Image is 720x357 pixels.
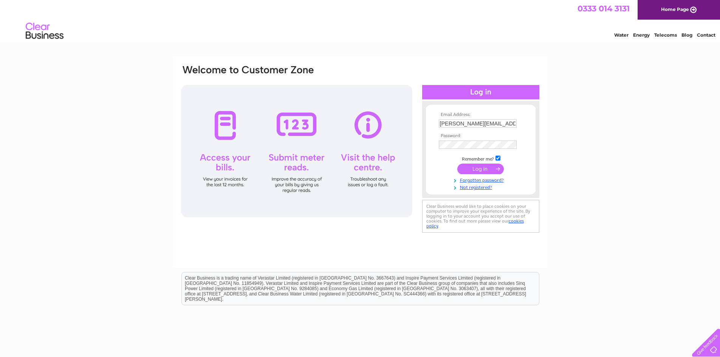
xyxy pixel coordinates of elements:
[437,155,525,162] td: Remember me?
[614,32,629,38] a: Water
[578,4,630,13] a: 0333 014 3131
[182,4,539,37] div: Clear Business is a trading name of Verastar Limited (registered in [GEOGRAPHIC_DATA] No. 3667643...
[681,32,692,38] a: Blog
[654,32,677,38] a: Telecoms
[437,133,525,139] th: Password:
[25,20,64,43] img: logo.png
[633,32,650,38] a: Energy
[422,200,539,233] div: Clear Business would like to place cookies on your computer to improve your experience of the sit...
[697,32,715,38] a: Contact
[439,176,525,183] a: Forgotten password?
[457,164,504,174] input: Submit
[439,183,525,190] a: Not registered?
[426,218,524,229] a: cookies policy
[437,112,525,117] th: Email Address:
